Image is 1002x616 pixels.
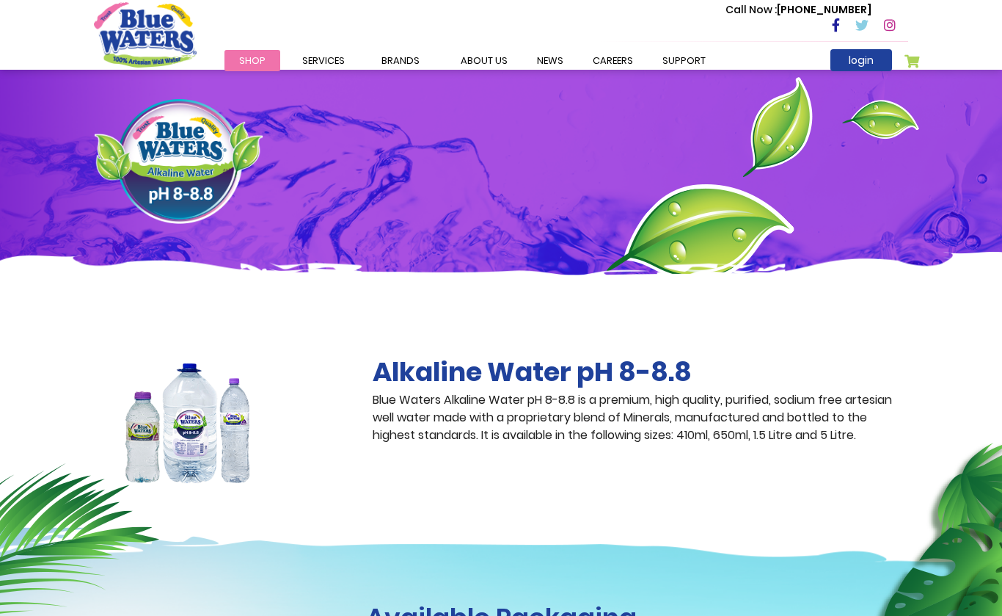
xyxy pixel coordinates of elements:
a: login [830,49,892,71]
a: support [648,50,720,71]
span: Shop [239,54,266,68]
span: Call Now : [725,2,777,17]
span: Brands [381,54,420,68]
a: about us [446,50,522,71]
a: store logo [94,2,197,67]
p: Blue Waters Alkaline Water pH 8-8.8 is a premium, high quality, purified, sodium free artesian we... [373,391,908,444]
h2: Alkaline Water pH 8-8.8 [373,356,908,388]
a: careers [578,50,648,71]
span: Services [302,54,345,68]
a: News [522,50,578,71]
p: [PHONE_NUMBER] [725,2,871,18]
